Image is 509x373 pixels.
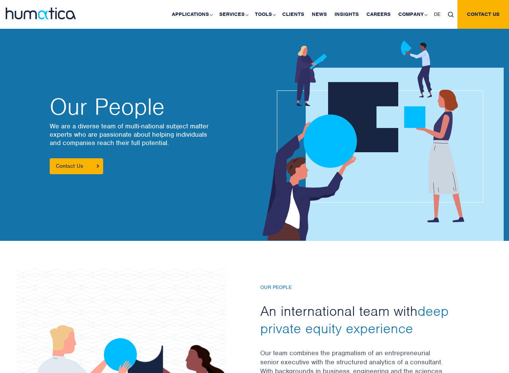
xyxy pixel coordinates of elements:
[6,8,76,19] img: logo
[50,122,247,147] p: We are a diverse team of multi-national subject matter experts who are passionate about helping i...
[260,302,449,337] span: deep private equity experience
[260,302,465,337] h2: An international team with
[434,11,440,17] span: DE
[50,158,103,174] a: Contact Us
[242,41,504,241] img: about_banner1
[97,164,99,168] img: arrowicon
[50,95,247,118] h2: Our People
[260,284,465,291] h6: Our People
[448,12,454,17] img: search_icon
